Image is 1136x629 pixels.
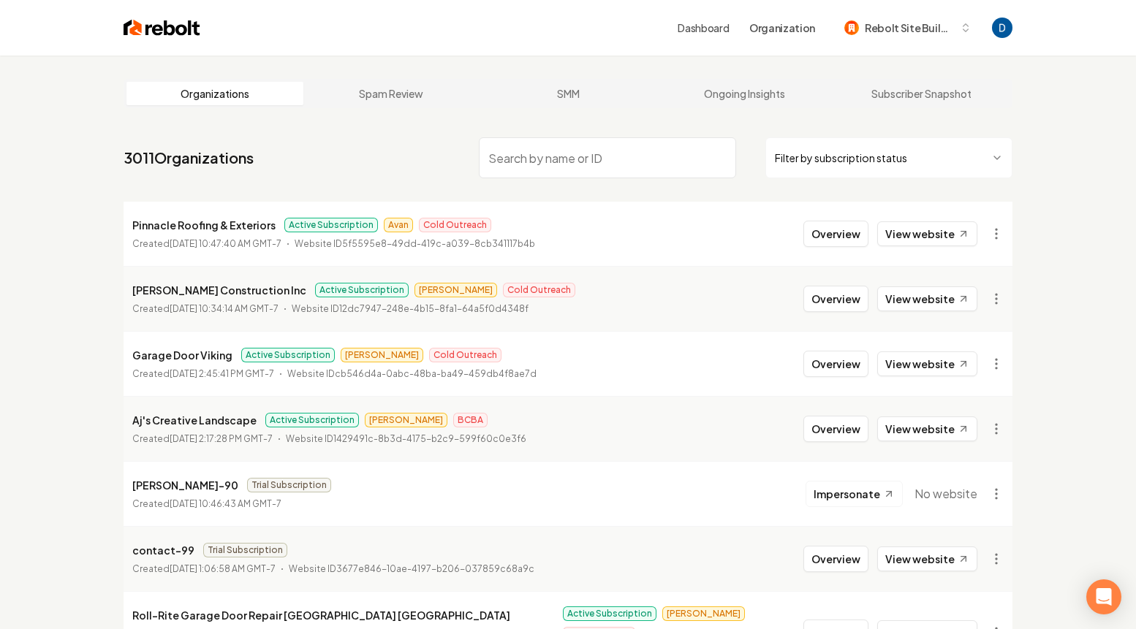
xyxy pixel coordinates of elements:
a: SMM [480,82,656,105]
p: Created [132,237,281,251]
span: [PERSON_NAME] [341,348,423,362]
time: [DATE] 10:46:43 AM GMT-7 [170,498,281,509]
p: contact-99 [132,541,194,559]
span: [PERSON_NAME] [662,606,745,621]
span: [PERSON_NAME] [414,283,497,297]
time: [DATE] 2:45:41 PM GMT-7 [170,368,274,379]
button: Overview [803,286,868,312]
span: Trial Subscription [247,478,331,492]
p: Website ID 1429491c-8b3d-4175-b2c9-599f60c0e3f6 [286,432,526,446]
p: Created [132,367,274,381]
a: View website [877,416,977,441]
div: Open Intercom Messenger [1086,579,1121,614]
button: Overview [803,416,868,442]
a: View website [877,286,977,311]
a: Dashboard [678,20,729,35]
p: Pinnacle Roofing & Exteriors [132,216,276,234]
img: Rebolt Site Builder [844,20,859,35]
span: Rebolt Site Builder [865,20,954,36]
img: David Rice [992,18,1012,38]
span: Cold Outreach [429,348,501,362]
button: Overview [803,546,868,572]
p: Website ID cb546d4a-0abc-48ba-ba49-459db4f8ae7d [287,367,537,381]
p: [PERSON_NAME]-90 [132,476,238,494]
a: 3011Organizations [124,148,254,168]
img: Rebolt Logo [124,18,200,38]
p: Aj's Creative Landscape [132,411,257,429]
span: No website [915,485,977,503]
p: Created [132,562,276,576]
button: Organization [741,15,824,41]
span: Avan [384,218,413,232]
p: [PERSON_NAME] Construction Inc [132,281,306,299]
span: Active Subscription [241,348,335,362]
span: Active Subscription [563,606,656,621]
span: Active Subscription [315,283,409,297]
span: BCBA [453,413,488,427]
time: [DATE] 10:47:40 AM GMT-7 [170,238,281,249]
span: Active Subscription [265,413,359,427]
span: Trial Subscription [203,543,287,557]
button: Overview [803,221,868,247]
p: Created [132,432,273,446]
p: Garage Door Viking [132,346,232,364]
span: Cold Outreach [419,218,491,232]
p: Website ID 12dc7947-248e-4b15-8fa1-64a5f0d4348f [292,302,529,316]
span: Impersonate [814,487,880,501]
a: Spam Review [303,82,480,105]
span: Cold Outreach [503,283,575,297]
p: Website ID 3677e846-10ae-4197-b206-037859c68a9c [289,562,534,576]
p: Website ID 5f5595e8-49dd-419c-a039-8cb341117b4b [295,237,535,251]
button: Open user button [992,18,1012,38]
button: Impersonate [806,481,903,507]
time: [DATE] 1:06:58 AM GMT-7 [170,563,276,574]
p: Created [132,302,279,316]
time: [DATE] 2:17:28 PM GMT-7 [170,433,273,444]
input: Search by name or ID [479,137,736,178]
time: [DATE] 10:34:14 AM GMT-7 [170,303,279,314]
a: Subscriber Snapshot [833,82,1010,105]
p: Created [132,497,281,511]
a: View website [877,351,977,376]
span: [PERSON_NAME] [365,413,447,427]
button: Overview [803,351,868,377]
a: Ongoing Insights [656,82,833,105]
a: View website [877,221,977,246]
span: Active Subscription [284,218,378,232]
a: Organizations [126,82,303,105]
a: View website [877,546,977,571]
